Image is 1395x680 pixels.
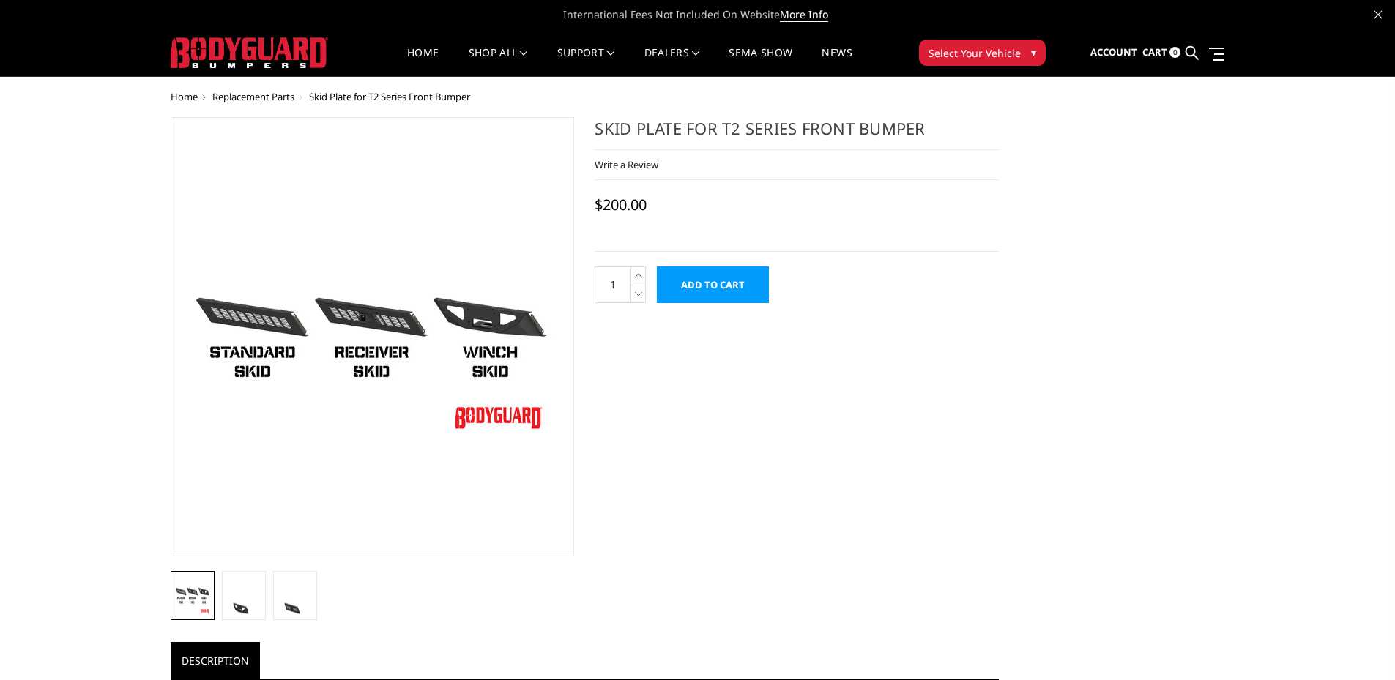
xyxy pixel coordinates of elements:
img: Skid Plate for T2 Series Front Bumper [189,234,555,440]
span: Cart [1142,45,1167,59]
span: Account [1090,45,1137,59]
a: Cart 0 [1142,33,1180,72]
a: Skid Plate for T2 Series Front Bumper [171,117,575,556]
input: Add to Cart [657,266,769,303]
span: $200.00 [595,195,647,214]
a: Account [1090,33,1137,72]
span: Select Your Vehicle [929,45,1021,61]
img: winch mount skid plate [226,575,261,616]
span: 0 [1169,47,1180,58]
a: Home [171,90,198,103]
a: Replacement Parts [212,90,294,103]
a: Dealers [644,48,700,76]
a: Description [171,642,260,679]
img: BODYGUARD BUMPERS [171,37,328,68]
span: Skid Plate for T2 Series Front Bumper [309,90,470,103]
img: Skid Plate for T2 Series Front Bumper [175,575,210,616]
span: ▾ [1031,45,1036,60]
a: SEMA Show [729,48,792,76]
a: shop all [469,48,528,76]
img: receiver hitch skid plate [278,575,313,616]
h1: Skid Plate for T2 Series Front Bumper [595,117,999,150]
a: News [822,48,852,76]
a: Home [407,48,439,76]
a: More Info [780,7,828,22]
a: Support [557,48,615,76]
button: Select Your Vehicle [919,40,1046,66]
a: Write a Review [595,158,658,171]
